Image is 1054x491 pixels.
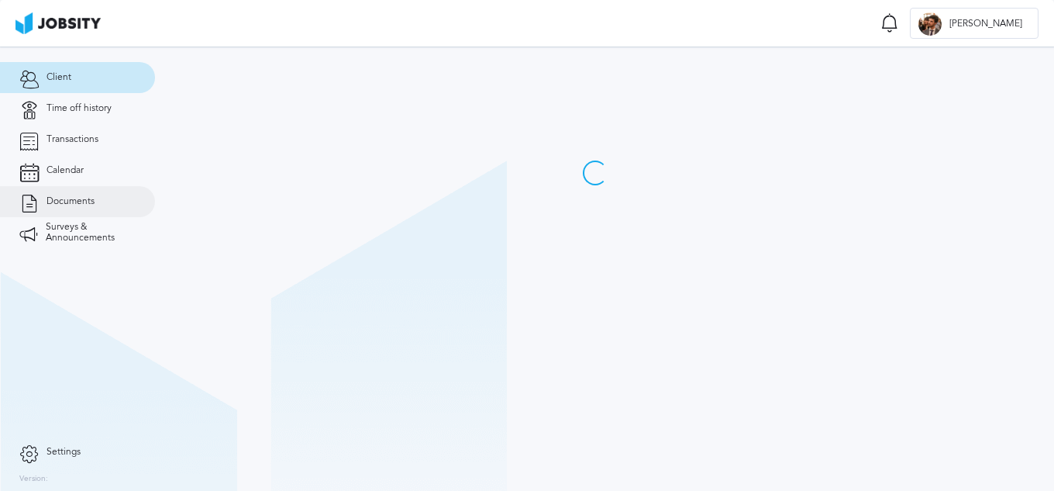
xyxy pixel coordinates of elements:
button: F[PERSON_NAME] [910,8,1038,39]
span: Calendar [46,165,84,176]
span: Transactions [46,134,98,145]
span: Client [46,72,71,83]
label: Version: [19,475,48,484]
span: [PERSON_NAME] [942,19,1030,29]
img: ab4bad089aa723f57921c736e9817d99.png [15,12,101,34]
span: Documents [46,196,95,207]
span: Settings [46,447,81,458]
span: Surveys & Announcements [46,222,136,244]
div: F [918,12,942,36]
span: Time off history [46,103,112,114]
